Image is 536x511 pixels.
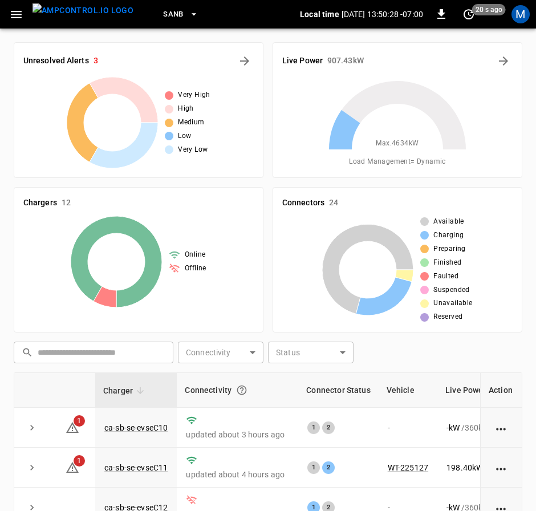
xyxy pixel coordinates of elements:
span: Offline [185,263,206,274]
div: profile-icon [511,5,530,23]
span: Faulted [433,271,458,282]
p: updated about 4 hours ago [186,469,289,480]
th: Live Power [437,373,522,408]
a: WT-225127 [388,463,428,472]
h6: Live Power [282,55,323,67]
button: Connection between the charger and our software. [232,380,252,400]
h6: 3 [94,55,98,67]
h6: Unresolved Alerts [23,55,89,67]
div: / 360 kW [446,422,513,433]
div: 1 [307,421,320,434]
a: ca-sb-se-evseC11 [104,463,168,472]
button: Energy Overview [494,52,513,70]
div: action cell options [494,422,509,433]
h6: 907.43 kW [327,55,364,67]
a: 1 [66,462,79,471]
div: 1 [307,461,320,474]
span: Very High [178,90,210,101]
span: Load Management = Dynamic [349,156,446,168]
span: Unavailable [433,298,472,309]
span: Preparing [433,244,466,255]
p: Local time [300,9,339,20]
th: Action [480,373,522,408]
h6: Connectors [282,197,324,209]
p: 198.40 kW [446,462,483,473]
span: Charging [433,230,464,241]
p: updated about 3 hours ago [186,429,289,440]
span: High [178,103,194,115]
th: Connector Status [298,373,378,408]
span: Available [433,216,464,228]
td: - [379,408,437,448]
a: ca-sb-se-evseC10 [104,423,168,432]
span: Max. 4634 kW [376,138,419,149]
span: Suspended [433,285,470,296]
button: expand row [23,419,40,436]
img: ampcontrol.io logo [33,3,133,18]
button: All Alerts [235,52,254,70]
span: 1 [74,455,85,467]
span: Reserved [433,311,462,323]
span: Online [185,249,205,261]
span: Medium [178,117,204,128]
span: 20 s ago [472,4,506,15]
span: SanB [163,8,184,21]
button: SanB [159,3,203,26]
h6: Chargers [23,197,57,209]
div: 2 [322,461,335,474]
th: Vehicle [379,373,437,408]
span: Charger [103,384,148,398]
span: Low [178,131,191,142]
p: [DATE] 13:50:28 -07:00 [342,9,423,20]
div: 2 [322,421,335,434]
p: - kW [446,422,460,433]
button: set refresh interval [460,5,478,23]
span: Finished [433,257,461,269]
div: Connectivity [185,380,290,400]
button: expand row [23,459,40,476]
span: 1 [74,415,85,427]
h6: 12 [62,197,71,209]
span: Very Low [178,144,208,156]
a: 1 [66,422,79,431]
div: / 360 kW [446,462,513,473]
div: action cell options [494,462,509,473]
